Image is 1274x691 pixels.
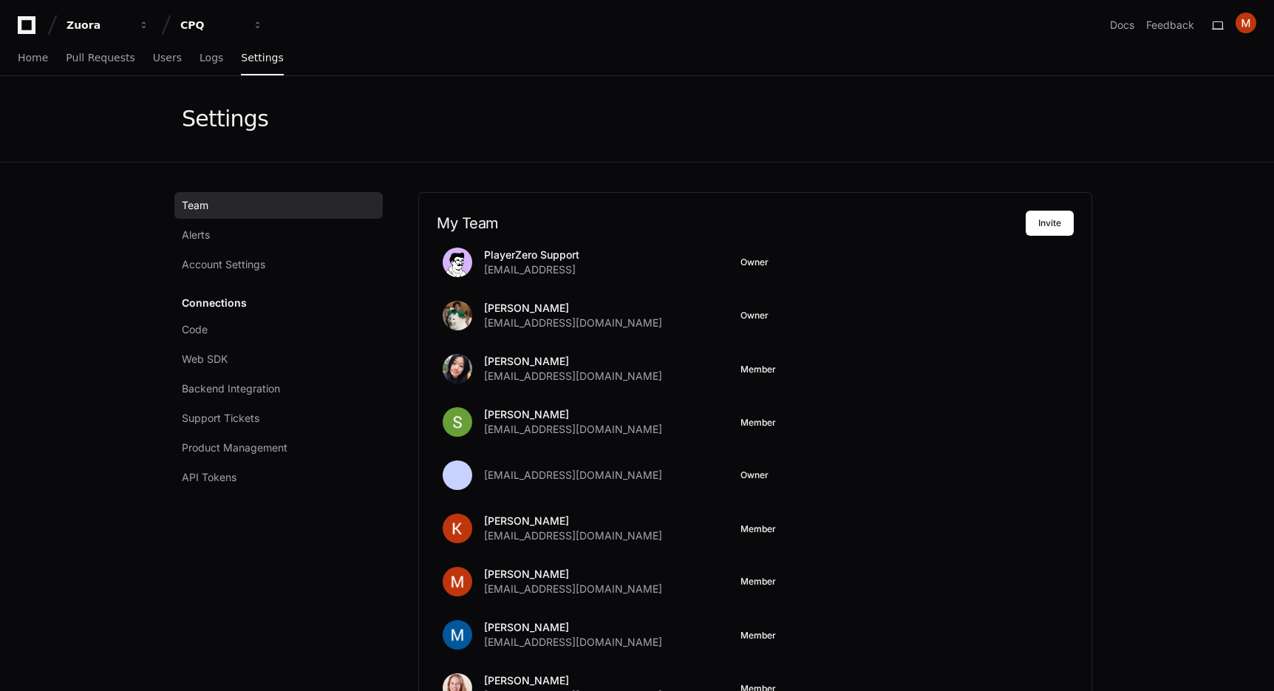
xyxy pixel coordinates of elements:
img: ACg8ocJ2YrirSm6qQyvSDvgtgNnEvMNhy24ZCn3olx6sOq2Q92y8sA=s96-c [443,567,472,596]
button: Zuora [61,12,155,38]
span: [EMAIL_ADDRESS][DOMAIN_NAME] [484,369,662,384]
div: CPQ [180,18,244,33]
p: [PERSON_NAME] [484,567,662,582]
span: Web SDK [182,352,228,367]
img: ACg8ocK1EaMfuvJmPejFpP1H_n0zHMfi6CcZBKQ2kbFwTFs0169v-A=s96-c [443,407,472,437]
a: Users [153,41,182,75]
button: CPQ [174,12,269,38]
a: Alerts [174,222,383,248]
a: Code [174,316,383,343]
a: Account Settings [174,251,383,278]
a: Home [18,41,48,75]
span: [EMAIL_ADDRESS][DOMAIN_NAME] [484,316,662,330]
span: [EMAIL_ADDRESS][DOMAIN_NAME] [484,582,662,596]
span: Support Tickets [182,411,259,426]
img: avatar [443,248,472,277]
img: ACg8ocKZXm1NKHxhOkqvqa84Dmx5E-TY7OaNiff2geN263m-JUJizQ=s96-c [443,514,472,543]
a: Team [174,192,383,219]
span: Owner [740,256,769,268]
img: ACg8ocLdN8AYugA_8vsc6uf1CmNcof0O-E4-j6sfY2RHsQWeCbzFJA=s96-c [443,620,472,650]
a: Docs [1110,18,1134,33]
a: Pull Requests [66,41,134,75]
iframe: Open customer support [1227,642,1267,682]
span: Owner [740,310,769,321]
span: [EMAIL_ADDRESS][DOMAIN_NAME] [484,528,662,543]
span: Member [740,576,776,588]
span: Settings [241,53,283,62]
p: [PERSON_NAME] [484,620,662,635]
img: ACg8ocJ2YrirSm6qQyvSDvgtgNnEvMNhy24ZCn3olx6sOq2Q92y8sA=s96-c [1236,13,1256,33]
button: Member [740,630,776,641]
button: Member [740,364,776,375]
span: Logs [200,53,223,62]
p: [PERSON_NAME] [484,354,662,369]
button: Feedback [1146,18,1194,33]
a: Web SDK [174,346,383,372]
div: Settings [182,106,268,132]
img: ACg8ocLHYU8Q_QVc2aH0uWWb68hicQ26ALs8diVHP6v8XvCwTS-KVGiV=s96-c [443,354,472,384]
a: Logs [200,41,223,75]
span: Product Management [182,440,287,455]
button: Member [740,523,776,535]
span: Alerts [182,228,210,242]
span: [EMAIL_ADDRESS][DOMAIN_NAME] [484,635,662,650]
img: ACg8ocLG_LSDOp7uAivCyQqIxj1Ef0G8caL3PxUxK52DC0_DO42UYdCW=s96-c [443,301,472,330]
a: Backend Integration [174,375,383,402]
span: Pull Requests [66,53,134,62]
span: Team [182,198,208,213]
span: Backend Integration [182,381,280,396]
a: API Tokens [174,464,383,491]
p: PlayerZero Support [484,248,579,262]
p: [PERSON_NAME] [484,407,662,422]
h2: My Team [437,214,1026,232]
a: Settings [241,41,283,75]
p: [PERSON_NAME] [484,301,662,316]
button: Invite [1026,211,1074,236]
a: Product Management [174,435,383,461]
span: Code [182,322,208,337]
span: Home [18,53,48,62]
button: Member [740,417,776,429]
span: Users [153,53,182,62]
span: [EMAIL_ADDRESS][DOMAIN_NAME] [484,422,662,437]
div: Zuora [67,18,130,33]
a: Support Tickets [174,405,383,432]
span: [EMAIL_ADDRESS] [484,262,576,277]
span: Owner [740,469,769,481]
span: API Tokens [182,470,236,485]
span: Account Settings [182,257,265,272]
span: [EMAIL_ADDRESS][DOMAIN_NAME] [484,468,662,483]
p: [PERSON_NAME] [484,673,662,688]
p: [PERSON_NAME] [484,514,662,528]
